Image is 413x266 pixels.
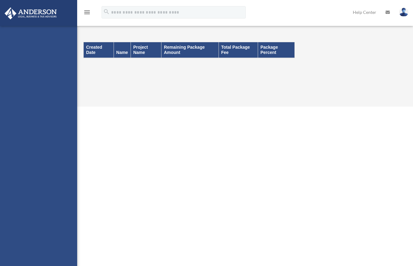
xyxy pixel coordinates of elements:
[103,8,110,15] i: search
[399,8,408,17] img: User Pic
[219,42,258,58] th: Total Package Fee
[83,11,91,16] a: menu
[114,42,131,58] th: Name
[3,7,59,19] img: Anderson Advisors Platinum Portal
[83,9,91,16] i: menu
[258,42,295,58] th: Package Percent
[131,42,161,58] th: Project Name
[161,42,219,58] th: Remaining Package Amount
[84,42,114,58] th: Created Date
